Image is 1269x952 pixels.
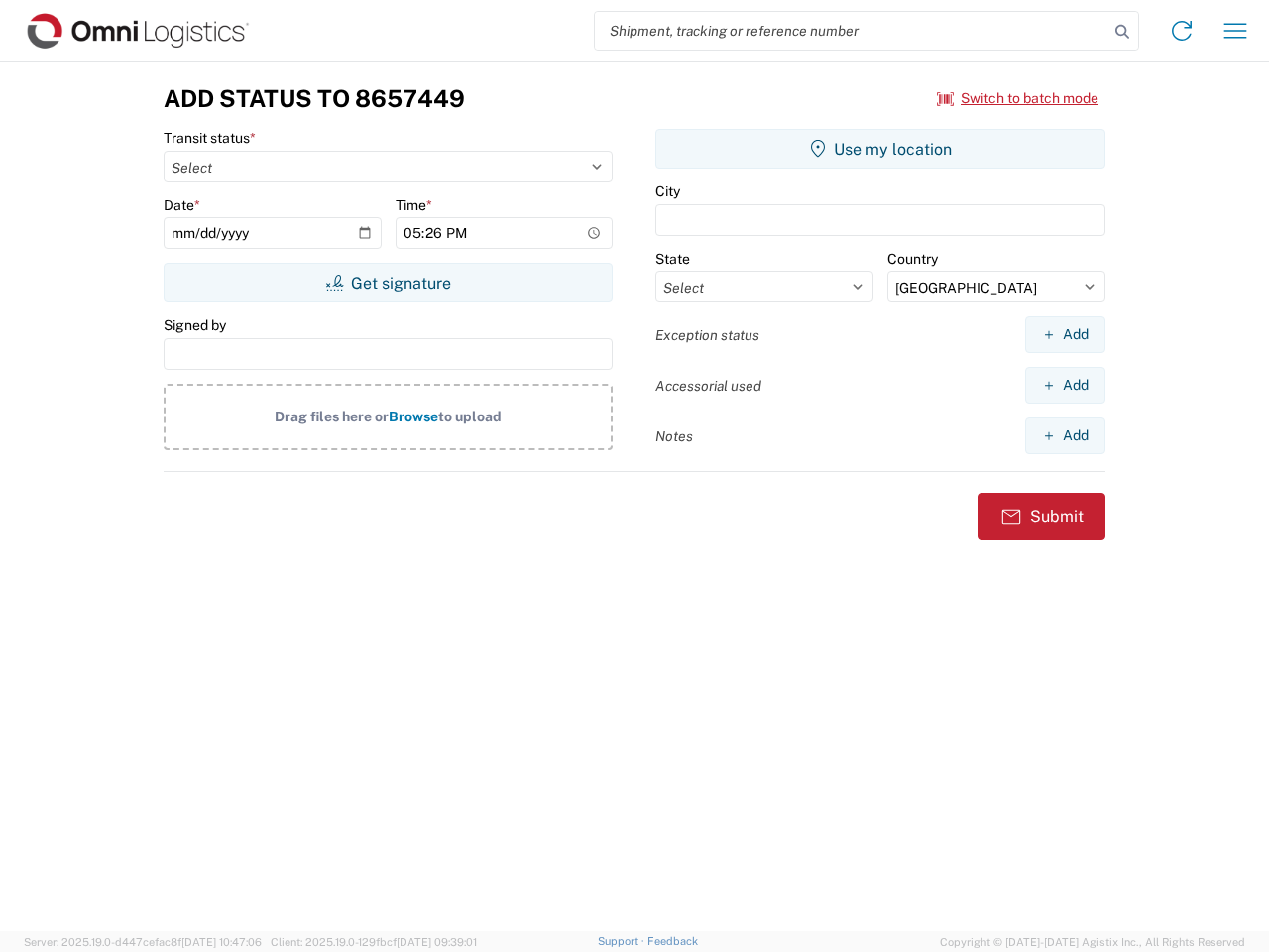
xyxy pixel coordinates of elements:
span: to upload [438,409,502,424]
label: Accessorial used [655,377,761,395]
label: Exception status [655,326,759,344]
label: Date [164,196,200,214]
label: Notes [655,427,693,445]
h3: Add Status to 8657449 [164,84,465,113]
span: Browse [389,409,438,424]
span: [DATE] 09:39:01 [397,936,477,948]
span: Client: 2025.19.0-129fbcf [271,936,477,948]
input: Shipment, tracking or reference number [595,12,1108,50]
span: [DATE] 10:47:06 [181,936,262,948]
span: Drag files here or [275,409,389,424]
button: Submit [978,493,1105,540]
label: City [655,182,680,200]
span: Copyright © [DATE]-[DATE] Agistix Inc., All Rights Reserved [940,933,1245,951]
a: Feedback [647,935,698,947]
label: Transit status [164,129,256,147]
button: Use my location [655,129,1105,169]
button: Add [1025,417,1105,454]
button: Switch to batch mode [937,82,1098,115]
button: Add [1025,367,1105,404]
span: Server: 2025.19.0-d447cefac8f [24,936,262,948]
a: Support [598,935,647,947]
button: Add [1025,316,1105,353]
label: Signed by [164,316,226,334]
label: Country [887,250,938,268]
label: Time [396,196,432,214]
label: State [655,250,690,268]
button: Get signature [164,263,613,302]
